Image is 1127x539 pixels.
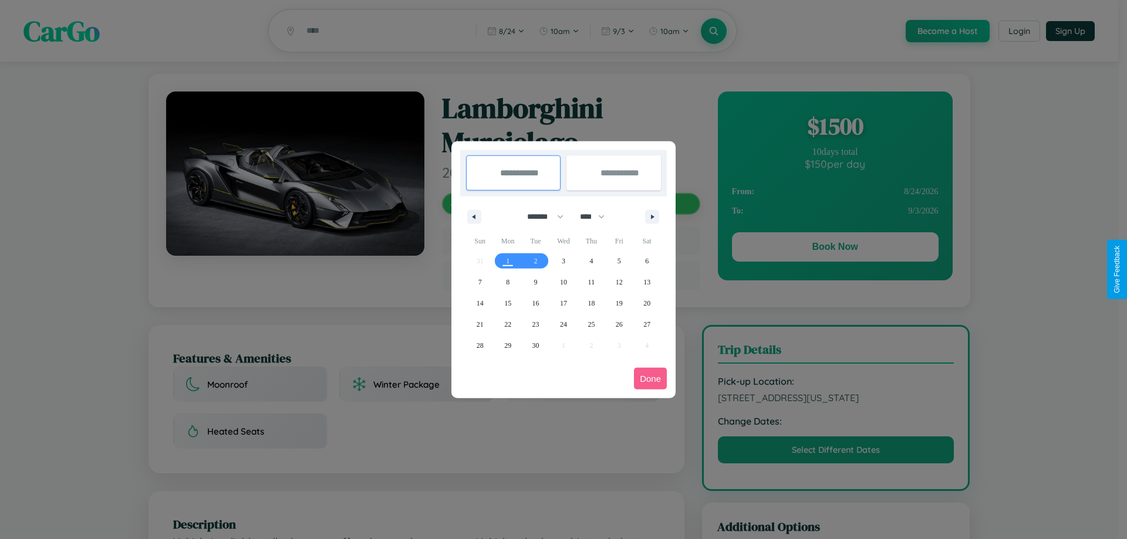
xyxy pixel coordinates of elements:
[560,272,567,293] span: 10
[522,293,549,314] button: 16
[549,272,577,293] button: 10
[506,250,509,272] span: 1
[588,314,595,335] span: 25
[494,232,521,250] span: Mon
[588,272,595,293] span: 11
[605,250,633,272] button: 5
[562,250,565,272] span: 3
[549,293,577,314] button: 17
[494,314,521,335] button: 22
[588,293,595,314] span: 18
[494,272,521,293] button: 8
[643,272,650,293] span: 13
[466,293,494,314] button: 14
[560,314,567,335] span: 24
[618,250,621,272] span: 5
[534,250,538,272] span: 2
[534,272,538,293] span: 9
[477,314,484,335] span: 21
[494,293,521,314] button: 15
[560,293,567,314] span: 17
[494,335,521,356] button: 29
[549,232,577,250] span: Wed
[634,368,667,389] button: Done
[633,250,661,272] button: 6
[506,272,509,293] span: 8
[616,272,623,293] span: 12
[466,335,494,356] button: 28
[633,293,661,314] button: 20
[578,250,605,272] button: 4
[549,314,577,335] button: 24
[578,293,605,314] button: 18
[605,293,633,314] button: 19
[578,232,605,250] span: Thu
[466,314,494,335] button: 21
[549,250,577,272] button: 3
[616,314,623,335] span: 26
[616,293,623,314] span: 19
[633,314,661,335] button: 27
[633,272,661,293] button: 13
[1113,246,1121,293] div: Give Feedback
[578,272,605,293] button: 11
[504,293,511,314] span: 15
[522,232,549,250] span: Tue
[532,314,539,335] span: 23
[643,314,650,335] span: 27
[477,335,484,356] span: 28
[494,250,521,272] button: 1
[478,272,482,293] span: 7
[504,335,511,356] span: 29
[605,272,633,293] button: 12
[578,314,605,335] button: 25
[522,314,549,335] button: 23
[605,232,633,250] span: Fri
[643,293,650,314] span: 20
[532,335,539,356] span: 30
[522,335,549,356] button: 30
[477,293,484,314] span: 14
[645,250,649,272] span: 6
[522,250,549,272] button: 2
[466,232,494,250] span: Sun
[522,272,549,293] button: 9
[633,232,661,250] span: Sat
[605,314,633,335] button: 26
[532,293,539,314] span: 16
[466,272,494,293] button: 7
[504,314,511,335] span: 22
[589,250,593,272] span: 4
